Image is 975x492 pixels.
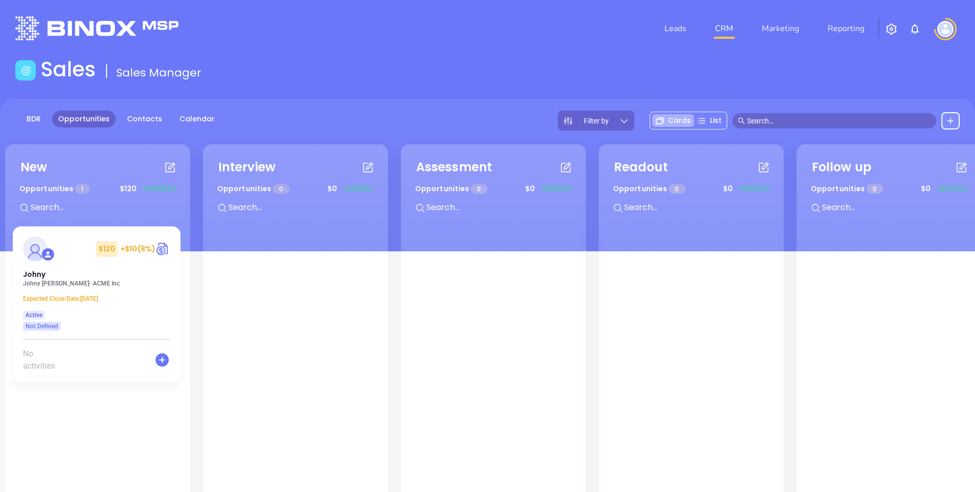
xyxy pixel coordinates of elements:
[918,181,933,197] span: $ 0
[738,117,745,124] span: search
[416,158,492,176] div: Assessment
[425,201,578,214] input: Search...
[30,201,183,214] input: Search...
[156,241,170,256] img: Quote
[23,237,47,261] img: Johny
[821,201,974,214] input: Search...
[75,184,89,194] span: 1
[408,152,578,226] div: AssessmentOpportunities 0$0+$0(0%)
[711,18,737,39] a: CRM
[885,23,897,35] img: iconSetting
[173,111,221,127] a: Calendar
[669,184,685,194] span: 0
[227,201,380,214] input: Search...
[23,295,176,302] p: Expected Close Date: [DATE]
[738,184,769,194] span: +$0 (0%)
[273,184,289,194] span: 0
[812,158,871,176] div: Follow up
[13,226,181,331] a: profile $120+$10(8%)Circle dollarJohnyJohny [PERSON_NAME]- ACME IncExpected Close Date:[DATE]Acti...
[342,184,374,194] span: +$0 (0%)
[116,65,201,81] span: Sales Manager
[218,158,275,176] div: Interview
[471,184,487,194] span: 0
[613,179,685,198] p: Opportunities
[20,111,47,127] a: BDR
[211,152,380,226] div: InterviewOpportunities 0$0+$0(0%)
[121,111,168,127] a: Contacts
[15,16,178,40] img: logo
[19,179,90,198] p: Opportunities
[540,184,572,194] span: +$0 (0%)
[96,241,118,257] span: $ 120
[710,115,722,126] span: List
[23,280,176,287] p: Johny Smith - ACME Inc
[23,269,46,279] span: Johny
[523,181,537,197] span: $ 0
[217,179,290,198] p: Opportunities
[721,181,735,197] span: $ 0
[41,57,96,82] h1: Sales
[811,179,883,198] p: Opportunities
[668,115,691,126] span: Cards
[142,184,176,194] span: +$10 (8%)
[13,226,183,387] div: profile $120+$10(8%)Circle dollarJohnyJohny [PERSON_NAME]- ACME IncExpected Close Date:[DATE]Acti...
[584,117,609,124] span: Filter by
[25,309,42,321] span: Active
[824,18,868,39] a: Reporting
[325,181,340,197] span: $ 0
[758,18,803,39] a: Marketing
[13,152,183,226] div: NewOpportunities 1$120+$10(8%)
[804,152,974,226] div: Follow upOpportunities 0$0+$0(0%)
[117,181,139,197] span: $ 120
[20,158,47,176] div: New
[52,111,116,127] a: Opportunities
[747,115,931,126] input: Search…
[614,158,668,176] div: Readout
[623,201,776,214] input: Search...
[23,348,67,372] span: No activities
[660,18,690,39] a: Leads
[937,21,954,37] img: user
[120,244,156,254] span: +$10 (8%)
[415,179,487,198] p: Opportunities
[866,184,883,194] span: 0
[909,23,921,35] img: iconNotification
[606,152,776,226] div: ReadoutOpportunities 0$0+$0(0%)
[25,321,58,332] span: Not Defined
[936,184,967,194] span: +$0 (0%)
